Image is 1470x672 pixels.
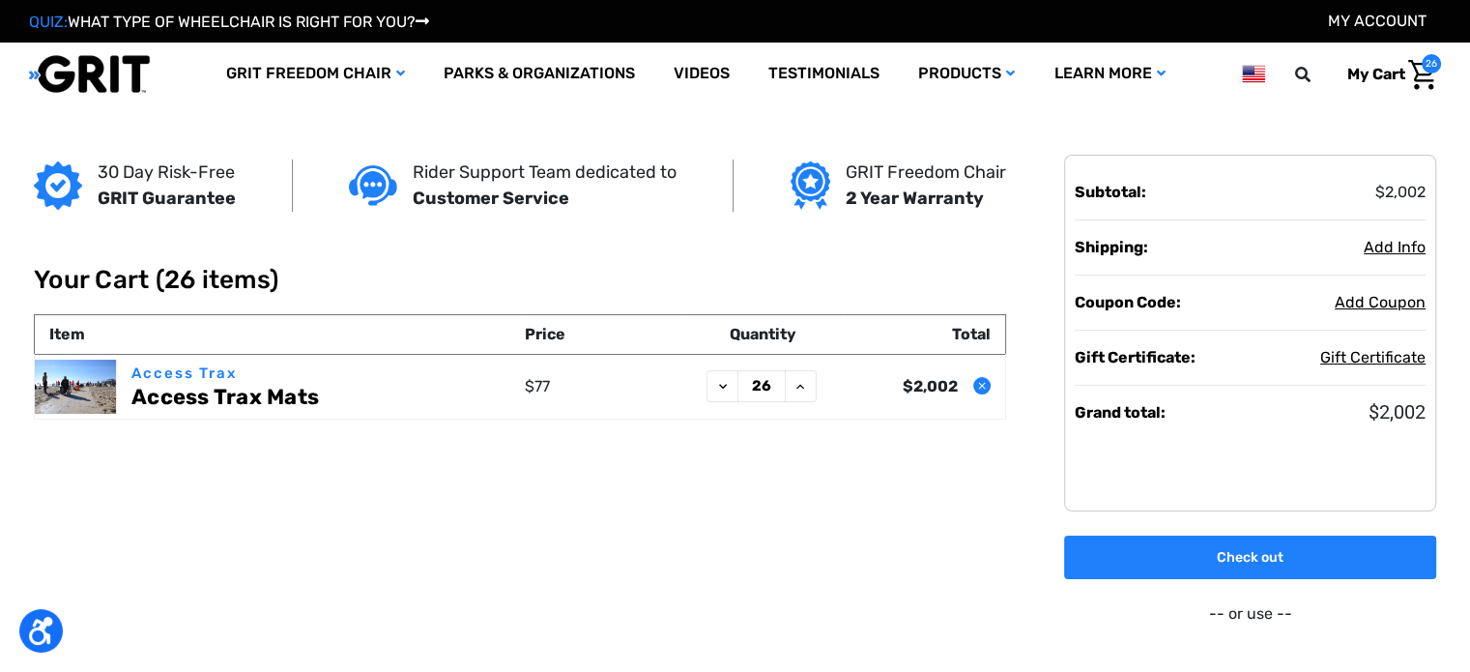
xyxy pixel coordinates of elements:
strong: Subtotal: [1075,183,1146,201]
a: Access Trax Mats [131,385,319,410]
input: Search [1304,54,1333,95]
span: $77 [525,377,550,395]
button: Add Info [1364,236,1426,259]
strong: GRIT Guarantee [98,188,236,209]
span: 26 [1422,54,1441,73]
strong: Customer Service [413,188,569,209]
span: $2,002 [1375,183,1426,201]
img: us.png [1242,62,1265,86]
img: Grit freedom [791,161,830,210]
img: Cart [1408,60,1436,90]
h1: Your Cart (26 items) [34,265,1436,295]
strong: Coupon Code: [1075,293,1181,311]
strong: $2,002 [903,377,958,395]
span: QUIZ: [29,13,68,31]
span: My Cart [1347,65,1405,83]
img: Customer service [349,165,397,205]
p: 30 Day Risk-Free [98,160,236,186]
p: Rider Support Team dedicated to [413,160,677,186]
span: $2,002 [1369,400,1426,424]
strong: 2 Year Warranty [846,188,984,209]
p: -- or use -- [1064,602,1436,626]
th: Price [520,315,682,355]
th: Total [844,315,1006,355]
a: Testimonials [749,43,899,105]
img: GRIT Guarantee [34,161,82,210]
button: Gift Certificate [1320,346,1426,369]
button: Add Coupon [1335,291,1426,314]
strong: Grand total: [1075,403,1166,422]
a: GRIT Freedom Chair [207,43,424,105]
th: Item [35,315,521,355]
a: Products [899,43,1034,105]
input: Access Trax Mats [737,370,786,402]
img: GRIT All-Terrain Wheelchair and Mobility Equipment [29,54,150,94]
th: Quantity [682,315,845,355]
strong: Shipping: [1075,238,1148,256]
a: Videos [654,43,749,105]
a: Account [1328,12,1427,30]
a: Learn More [1034,43,1184,105]
strong: Gift Certificate: [1075,348,1196,366]
button: Remove Access Trax Mats from cart [973,377,991,394]
p: GRIT Freedom Chair [846,160,1006,186]
a: QUIZ:WHAT TYPE OF WHEELCHAIR IS RIGHT FOR YOU? [29,13,429,31]
p: Access Trax [131,363,515,385]
a: Parks & Organizations [424,43,654,105]
span: Add Info [1364,238,1426,256]
a: Cart with 26 items [1333,54,1441,95]
a: Check out [1064,536,1436,579]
